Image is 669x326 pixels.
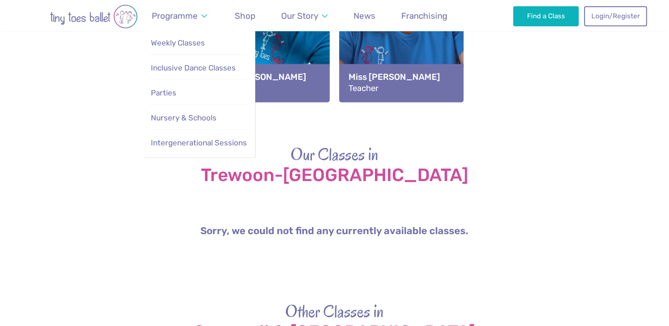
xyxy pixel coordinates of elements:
[150,133,247,153] a: Intergenerational Sessions
[285,300,384,323] span: Other Classes in
[281,11,318,21] span: Our Story
[151,38,205,47] span: Weekly Classes
[22,4,165,29] img: tiny toes ballet
[231,5,260,26] a: Shop
[150,58,247,78] a: Inclusive Dance Classes
[150,83,247,103] a: Parties
[71,224,598,238] p: Sorry, we could not find any currently available classes.
[291,143,378,166] span: Our Classes in
[277,5,332,26] a: Our Story
[152,11,198,21] span: Programme
[71,165,598,185] strong: Trewoon-[GEOGRAPHIC_DATA]
[235,11,255,21] span: Shop
[349,5,380,26] a: News
[150,108,247,128] a: Nursery & Schools
[584,6,647,26] a: Login/Register
[353,11,375,21] span: News
[151,88,176,97] span: Parties
[349,71,454,83] strong: Miss [PERSON_NAME]
[151,138,247,147] span: Intergenerational Sessions
[151,63,236,72] span: Inclusive Dance Classes
[397,5,452,26] a: Franchising
[150,33,247,53] a: Weekly Classes
[513,6,579,26] a: Find a Class
[148,5,212,26] a: Programme
[349,83,378,93] span: Teacher
[215,71,320,83] strong: Miss [PERSON_NAME]
[401,11,447,21] span: Franchising
[151,113,216,122] span: Nursery & Schools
